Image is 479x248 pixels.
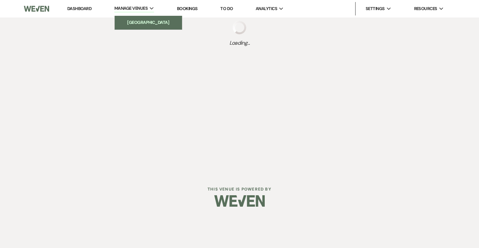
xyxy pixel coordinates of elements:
a: To Do [220,6,233,11]
img: Weven Logo [24,2,49,16]
span: Resources [414,5,437,12]
span: Settings [366,5,385,12]
li: [GEOGRAPHIC_DATA] [118,19,179,26]
span: Manage Venues [114,5,148,12]
span: Analytics [256,5,277,12]
img: Weven Logo [214,189,265,213]
a: Dashboard [67,6,91,11]
span: Loading... [229,39,250,47]
a: Bookings [177,6,198,11]
a: [GEOGRAPHIC_DATA] [115,16,182,29]
img: loading spinner [233,21,246,34]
